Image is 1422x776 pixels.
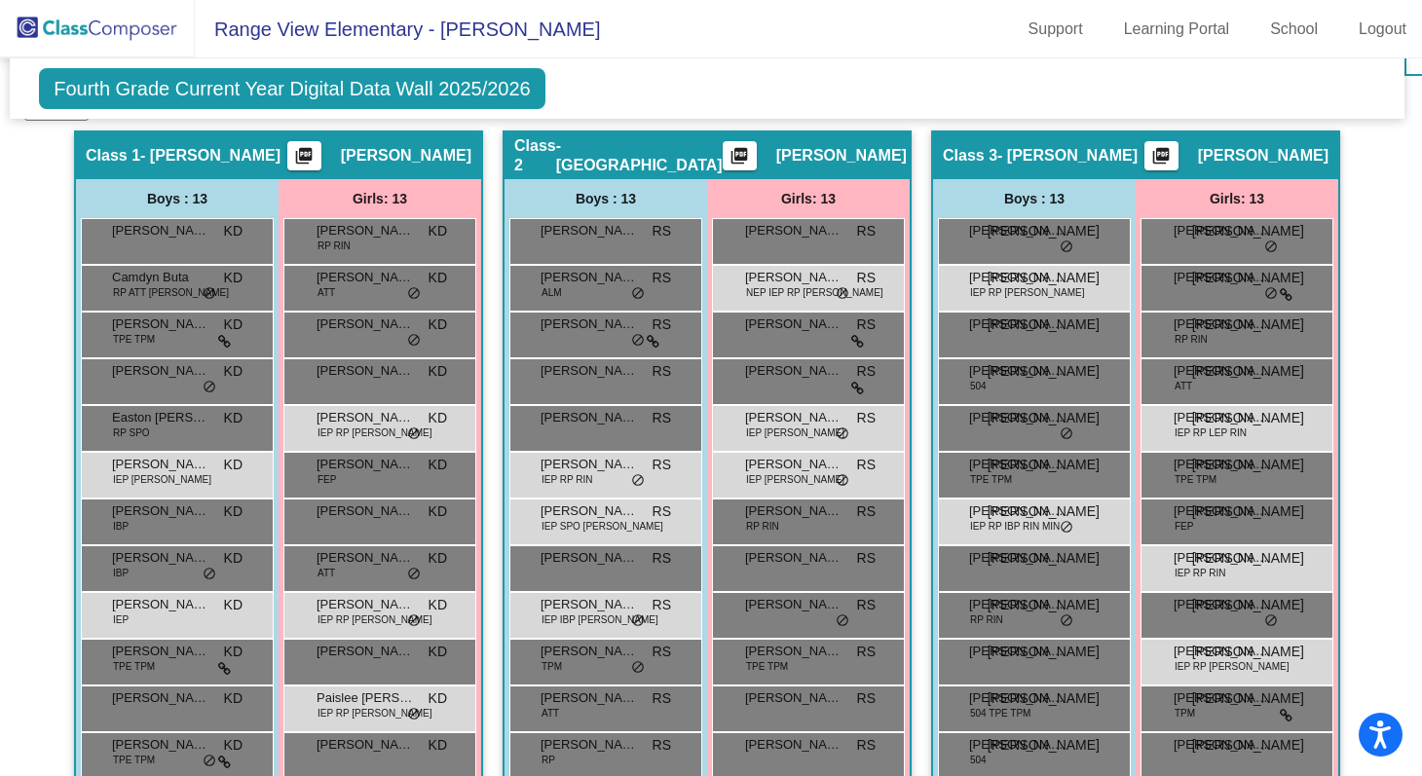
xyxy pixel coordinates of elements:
mat-icon: picture_as_pdf [1149,146,1173,173]
span: do_not_disturb_alt [631,333,645,349]
span: IEP RP IBP RIN MIN [970,519,1060,534]
a: Learning Portal [1108,14,1246,45]
span: KD [224,735,243,756]
span: [PERSON_NAME] [988,221,1100,241]
span: RP [542,753,555,767]
span: do_not_disturb_alt [631,613,645,629]
span: KD [224,455,243,475]
mat-icon: picture_as_pdf [728,146,751,173]
span: [PERSON_NAME] [112,221,209,240]
span: [PERSON_NAME] [988,548,1100,569]
span: 504 [970,753,987,767]
span: [PERSON_NAME][MEDICAL_DATA] [317,548,414,568]
span: RS [653,595,671,615]
span: do_not_disturb_alt [407,613,421,629]
span: [PERSON_NAME] [541,361,638,381]
span: IEP IBP [PERSON_NAME] [542,612,658,627]
span: [PERSON_NAME] [969,361,1066,381]
span: KD [429,361,447,382]
span: RS [857,221,876,241]
span: [PERSON_NAME] [112,595,209,614]
span: [PERSON_NAME] [776,146,907,166]
span: IEP RP [PERSON_NAME] [970,285,1084,300]
span: [PERSON_NAME] [1192,455,1304,475]
span: IEP SPO [PERSON_NAME] [542,519,663,534]
span: 504 [970,379,987,393]
span: [PERSON_NAME] [969,455,1066,474]
span: [PERSON_NAME] [988,642,1100,662]
span: TPE TPM [113,659,155,674]
span: [PERSON_NAME] [1192,548,1304,569]
span: RS [653,361,671,382]
span: RS [857,501,876,522]
span: [PERSON_NAME] [541,268,638,287]
span: RS [857,642,876,662]
span: KD [224,688,243,709]
span: [PERSON_NAME] [988,688,1100,709]
span: TPE TPM [1175,472,1216,487]
span: RS [653,408,671,428]
span: KD [224,314,243,335]
span: [PERSON_NAME] [969,642,1066,661]
span: IEP [PERSON_NAME] [746,425,844,440]
span: Easton [PERSON_NAME] [112,408,209,427]
span: do_not_disturb_alt [1060,613,1073,629]
a: Support [1013,14,1099,45]
span: [PERSON_NAME] [1192,314,1304,335]
div: Boys : 13 [76,179,279,218]
span: [PERSON_NAME] [745,642,842,661]
span: IEP RP RIN [542,472,592,487]
span: KD [429,735,447,756]
span: [PERSON_NAME] [317,735,414,755]
span: [PERSON_NAME] [541,642,638,661]
span: KD [429,595,447,615]
span: TPE TPM [113,753,155,767]
span: do_not_disturb_alt [836,613,849,629]
span: [PERSON_NAME] [969,268,1066,287]
button: Print Students Details [1144,141,1179,170]
span: do_not_disturb_alt [1264,613,1278,629]
span: KD [429,221,447,241]
span: [PERSON_NAME] [745,688,842,708]
span: [PERSON_NAME] [969,314,1066,334]
span: [PERSON_NAME] [988,314,1100,335]
span: RP SPO [113,425,150,440]
span: [PERSON_NAME] [112,501,209,521]
span: do_not_disturb_alt [836,473,849,489]
span: 504 TPE TPM [970,706,1030,721]
span: ATT [542,706,559,721]
span: do_not_disturb_alt [631,286,645,302]
span: [PERSON_NAME] [1174,688,1271,708]
span: [PERSON_NAME] [1174,501,1271,521]
span: [PERSON_NAME] [1192,501,1304,522]
span: Class 3 [943,146,997,166]
div: Boys : 13 [933,179,1136,218]
span: do_not_disturb_alt [1060,426,1073,442]
button: Print Students Details [287,141,321,170]
span: - [PERSON_NAME] [997,146,1138,166]
span: RS [653,455,671,475]
span: [PERSON_NAME] [112,735,209,755]
span: KD [224,501,243,522]
span: [PERSON_NAME] [745,595,842,614]
span: do_not_disturb_alt [836,286,849,302]
span: do_not_disturb_alt [203,380,216,395]
span: KD [224,548,243,569]
span: [PERSON_NAME] [745,268,842,287]
span: [PERSON_NAME] [317,501,414,521]
button: Print Students Details [723,141,757,170]
span: [PERSON_NAME] [317,314,414,334]
span: Paislee [PERSON_NAME] [317,688,414,708]
span: do_not_disturb_alt [407,567,421,582]
span: KD [429,548,447,569]
span: [PERSON_NAME] [317,268,414,287]
span: do_not_disturb_alt [407,286,421,302]
span: [PERSON_NAME] [317,595,414,614]
span: IEP RP [PERSON_NAME] [318,612,431,627]
span: [PERSON_NAME] [541,501,638,521]
a: School [1254,14,1333,45]
span: [PERSON_NAME] [988,501,1100,522]
span: Camdyn Buta [112,268,209,287]
span: [PERSON_NAME] [745,501,842,521]
span: [PERSON_NAME] [112,314,209,334]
